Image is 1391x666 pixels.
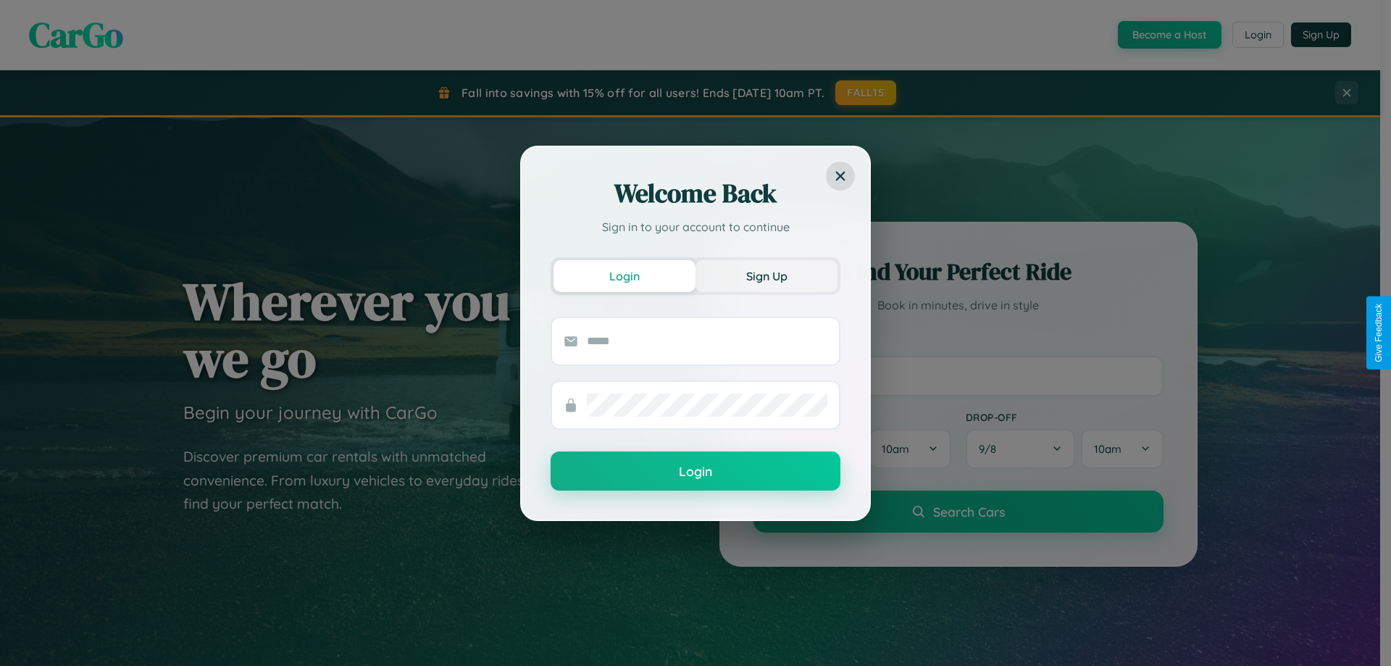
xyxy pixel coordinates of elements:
[554,260,695,292] button: Login
[695,260,837,292] button: Sign Up
[551,176,840,211] h2: Welcome Back
[551,451,840,491] button: Login
[1374,304,1384,362] div: Give Feedback
[551,218,840,236] p: Sign in to your account to continue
